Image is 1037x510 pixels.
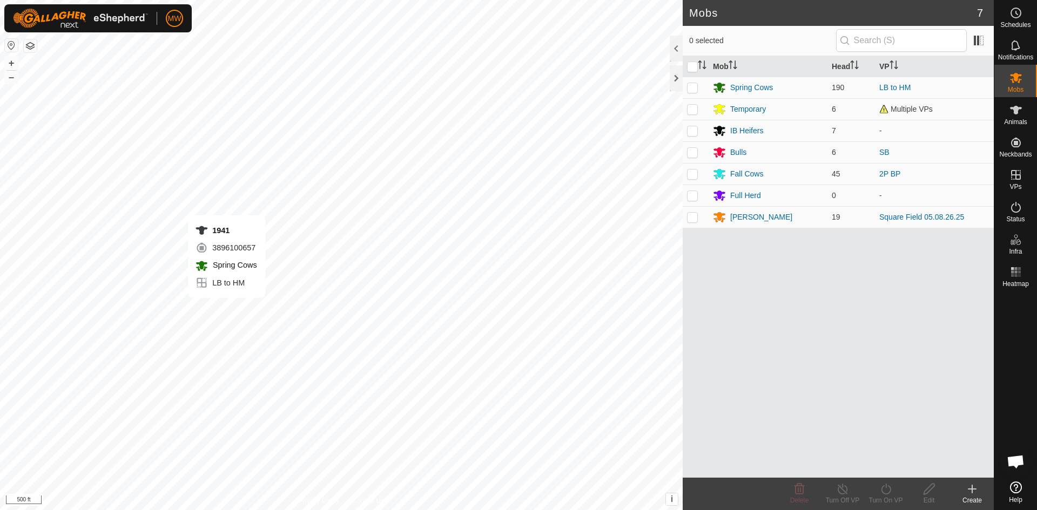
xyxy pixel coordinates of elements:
span: Heatmap [1002,281,1029,287]
span: Notifications [998,54,1033,60]
span: 7 [832,126,836,135]
span: 190 [832,83,844,92]
div: Bulls [730,147,746,158]
p-sorticon: Activate to sort [698,62,706,71]
div: Edit [907,495,951,505]
div: LB to HM [195,276,257,289]
span: 0 selected [689,35,836,46]
div: Fall Cows [730,168,763,180]
div: Full Herd [730,190,761,201]
span: Mobs [1008,86,1023,93]
span: i [671,494,673,504]
div: 1941 [195,224,257,237]
th: Head [827,56,875,77]
span: Neckbands [999,151,1032,158]
button: i [666,493,678,505]
div: Create [951,495,994,505]
a: LB to HM [879,83,911,92]
a: 2P BP [879,169,900,178]
span: Status [1006,216,1025,222]
button: Reset Map [5,39,18,52]
h2: Mobs [689,6,977,19]
div: Turn On VP [864,495,907,505]
input: Search (S) [836,29,967,52]
span: 45 [832,169,840,178]
button: Map Layers [24,39,37,52]
p-sorticon: Activate to sort [729,62,737,71]
a: Square Field 05.08.26.25 [879,213,964,221]
a: Contact Us [352,496,384,506]
td: - [875,120,994,141]
button: + [5,57,18,70]
span: Help [1009,497,1022,503]
span: MW [168,13,181,24]
a: Help [994,477,1037,507]
span: Multiple VPs [879,105,933,113]
span: Animals [1004,119,1027,125]
div: Open chat [1000,445,1032,478]
div: 3896100657 [195,241,257,254]
span: Infra [1009,248,1022,255]
div: IB Heifers [730,125,763,137]
span: Schedules [1000,22,1031,28]
span: 0 [832,191,836,200]
span: Delete [790,497,809,504]
span: 19 [832,213,840,221]
p-sorticon: Activate to sort [890,62,898,71]
a: Privacy Policy [299,496,339,506]
a: SB [879,148,890,157]
span: VPs [1009,183,1021,190]
th: Mob [709,56,827,77]
span: 6 [832,148,836,157]
span: Spring Cows [210,261,257,269]
div: Temporary [730,104,766,115]
th: VP [875,56,994,77]
img: Gallagher Logo [13,9,148,28]
p-sorticon: Activate to sort [850,62,859,71]
div: Turn Off VP [821,495,864,505]
div: Spring Cows [730,82,773,93]
span: 7 [977,5,983,21]
div: [PERSON_NAME] [730,212,792,223]
span: 6 [832,105,836,113]
button: – [5,71,18,84]
td: - [875,185,994,206]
